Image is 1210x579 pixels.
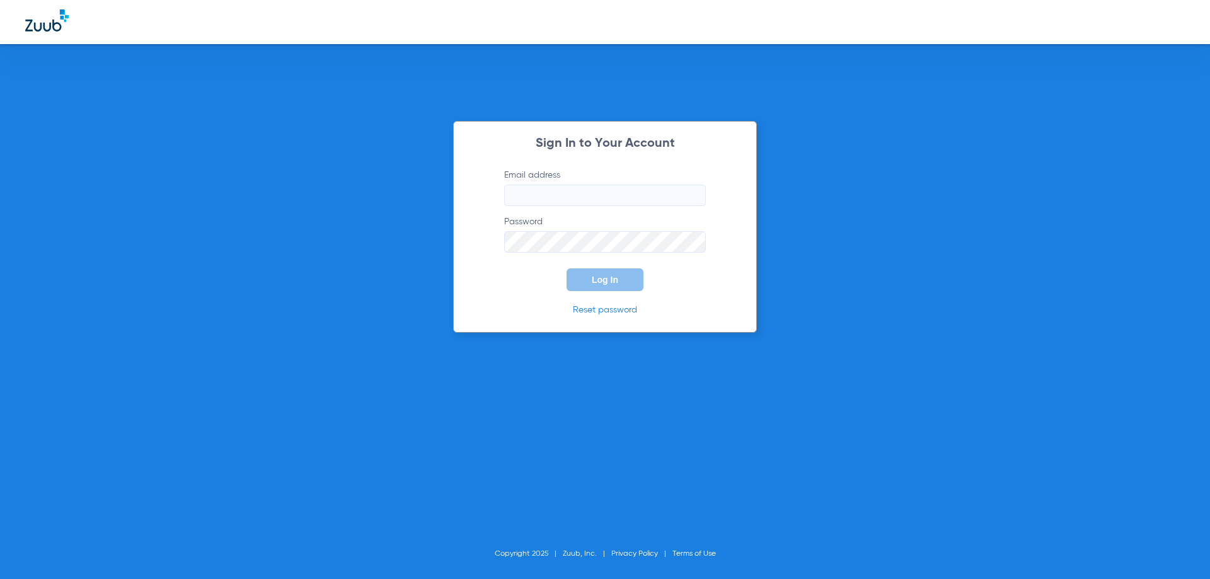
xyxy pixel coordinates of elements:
a: Privacy Policy [611,550,658,558]
label: Password [504,215,706,253]
input: Email address [504,185,706,206]
a: Reset password [573,306,637,314]
button: Log In [567,268,643,291]
img: Zuub Logo [25,9,69,32]
h2: Sign In to Your Account [485,137,725,150]
li: Copyright 2025 [495,547,563,560]
a: Terms of Use [672,550,716,558]
label: Email address [504,169,706,206]
span: Log In [592,275,618,285]
input: Password [504,231,706,253]
li: Zuub, Inc. [563,547,611,560]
